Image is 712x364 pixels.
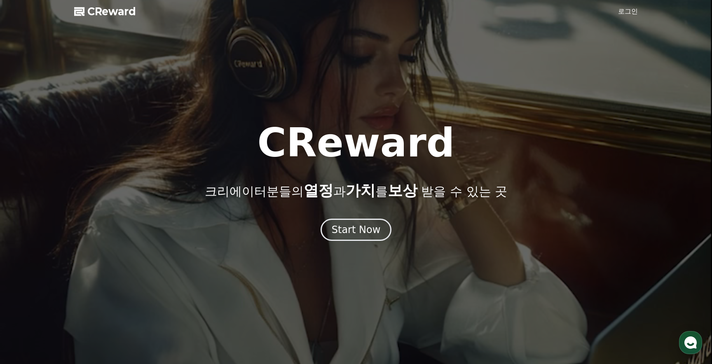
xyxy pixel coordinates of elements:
[321,219,392,241] button: Start Now
[74,5,136,18] a: CReward
[205,182,507,199] p: 크리에이터분들의 과 를 받을 수 있는 곳
[257,123,454,163] h1: CReward
[346,182,375,199] span: 가치
[321,227,392,235] a: Start Now
[87,5,136,18] span: CReward
[388,182,417,199] span: 보상
[332,223,381,236] div: Start Now
[618,7,638,16] a: 로그인
[304,182,333,199] span: 열정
